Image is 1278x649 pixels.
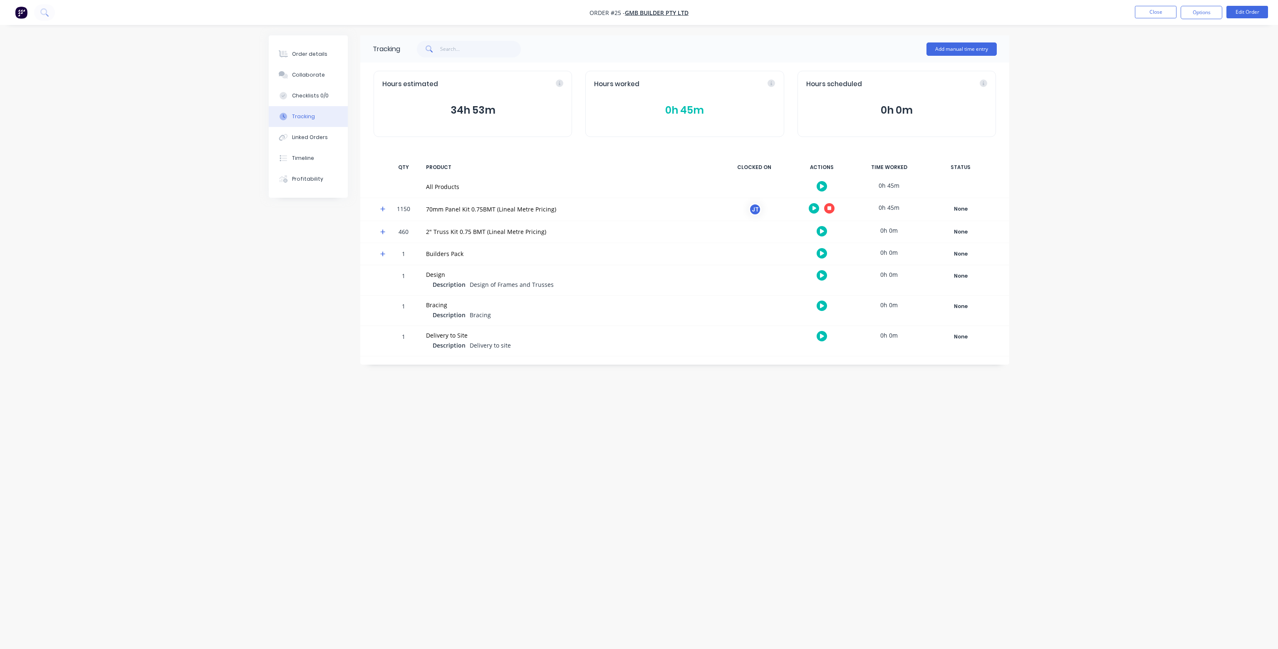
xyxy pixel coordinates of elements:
[391,244,416,265] div: 1
[391,297,416,326] div: 1
[391,266,416,295] div: 1
[292,113,315,120] div: Tracking
[589,9,625,17] span: Order #25 -
[15,6,27,19] img: Factory
[1181,6,1222,19] button: Options
[391,199,416,221] div: 1150
[931,204,991,214] div: None
[269,44,348,65] button: Order details
[426,227,713,236] div: 2" Truss Kit 0.75 BMT (Lineal Metre Pricing)
[269,65,348,85] button: Collaborate
[925,159,996,176] div: STATUS
[269,127,348,148] button: Linked Orders
[391,327,416,356] div: 1
[931,271,991,281] div: None
[625,9,689,17] a: GMB Builder Pty Ltd
[426,331,713,340] div: Delivery to Site
[930,270,991,282] button: None
[858,221,920,240] div: 0h 0m
[931,226,991,237] div: None
[269,106,348,127] button: Tracking
[391,222,416,243] div: 460
[790,159,853,176] div: ACTIONS
[858,243,920,262] div: 0h 0m
[391,159,416,176] div: QTY
[426,270,713,279] div: Design
[292,50,327,58] div: Order details
[470,311,491,319] span: Bracing
[930,301,991,312] button: None
[858,326,920,345] div: 0h 0m
[930,331,991,343] button: None
[382,102,563,118] button: 34h 53m
[292,71,325,79] div: Collaborate
[426,301,713,309] div: Bracing
[440,41,521,57] input: Search...
[426,182,713,191] div: All Products
[433,280,466,289] span: Description
[749,203,761,216] div: JT
[858,159,920,176] div: TIME WORKED
[373,44,400,54] div: Tracking
[858,296,920,314] div: 0h 0m
[269,169,348,189] button: Profitability
[292,92,329,99] div: Checklists 0/0
[433,341,466,350] span: Description
[858,198,920,217] div: 0h 45m
[931,331,991,342] div: None
[292,154,314,162] div: Timeline
[269,148,348,169] button: Timeline
[382,80,438,89] span: Hours estimated
[594,80,639,89] span: Hours worked
[858,265,920,284] div: 0h 0m
[926,42,997,56] button: Add manual time entry
[1135,6,1176,18] button: Close
[806,80,862,89] span: Hours scheduled
[931,301,991,312] div: None
[723,159,785,176] div: CLOCKED ON
[806,102,987,118] button: 0h 0m
[1226,6,1268,18] button: Edit Order
[931,249,991,259] div: None
[470,281,554,288] span: Design of Frames and Trusses
[858,176,920,195] div: 0h 45m
[421,159,718,176] div: PRODUCT
[426,249,713,258] div: Builders Pack
[930,248,991,260] button: None
[292,175,323,183] div: Profitability
[426,205,713,214] div: 70mm Panel Kit 0.75BMT (Lineal Metre Pricing)
[470,341,511,349] span: Delivery to site
[433,311,466,319] span: Description
[269,85,348,106] button: Checklists 0/0
[594,102,775,118] button: 0h 45m
[930,226,991,238] button: None
[292,134,328,141] div: Linked Orders
[930,203,991,215] button: None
